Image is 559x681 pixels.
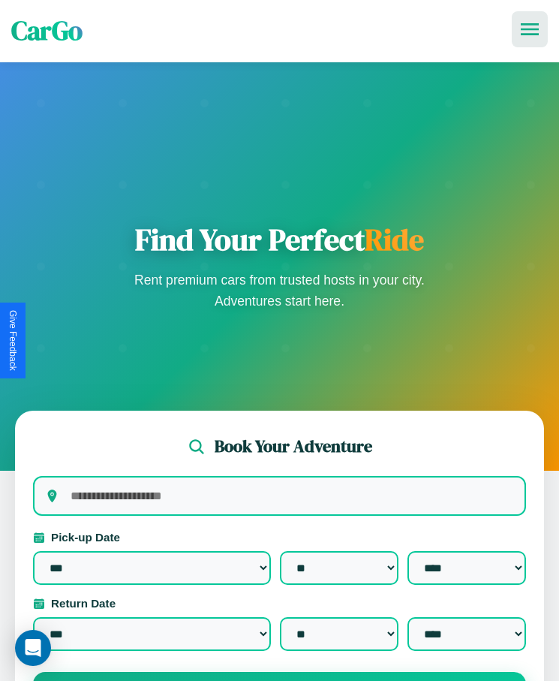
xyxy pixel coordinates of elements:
span: CarGo [11,13,83,49]
h2: Book Your Adventure [215,435,372,458]
div: Give Feedback [8,310,18,371]
p: Rent premium cars from trusted hosts in your city. Adventures start here. [130,270,430,312]
span: Ride [365,219,424,260]
label: Pick-up Date [33,531,526,544]
label: Return Date [33,597,526,610]
h1: Find Your Perfect [130,221,430,258]
div: Open Intercom Messenger [15,630,51,666]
